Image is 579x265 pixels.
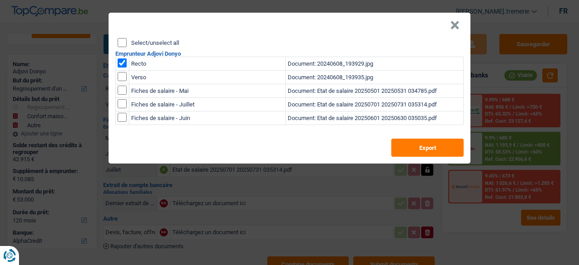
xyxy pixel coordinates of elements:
[129,98,286,111] td: Fiches de salaire - Juillet
[286,84,464,98] td: Document: Etat de salaire 20250501 20250531 034785.pdf
[129,71,286,84] td: Verso
[286,111,464,125] td: Document: Etat de salaire 20250601 20250630 035035.pdf
[129,111,286,125] td: Fiches de salaire - Juin
[131,40,179,46] label: Select/unselect all
[115,51,464,57] h2: Emprunteur Adjovi Donyo
[286,98,464,111] td: Document: Etat de salaire 20250701 20250731 035314.pdf
[286,57,464,71] td: Document: 20240608_193929.jpg
[450,21,460,30] button: Close
[129,57,286,71] td: Recto
[286,71,464,84] td: Document: 20240608_193935.jpg
[129,84,286,98] td: Fiches de salaire - Mai
[391,139,464,157] button: Export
